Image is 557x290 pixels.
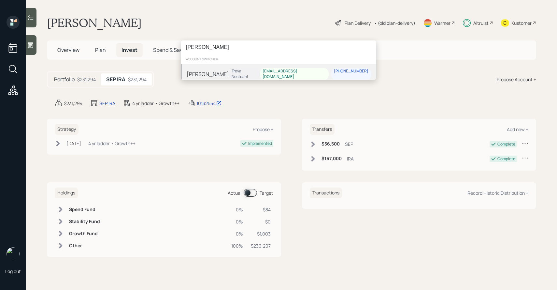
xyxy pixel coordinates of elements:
[187,70,229,78] div: [PERSON_NAME]
[263,69,326,80] div: [EMAIL_ADDRESS][DOMAIN_NAME]
[232,69,257,80] div: Treva Nostdahl
[334,69,368,74] div: [PHONE_NUMBER]
[181,40,376,54] input: Type a command or search…
[181,54,376,64] div: account switcher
